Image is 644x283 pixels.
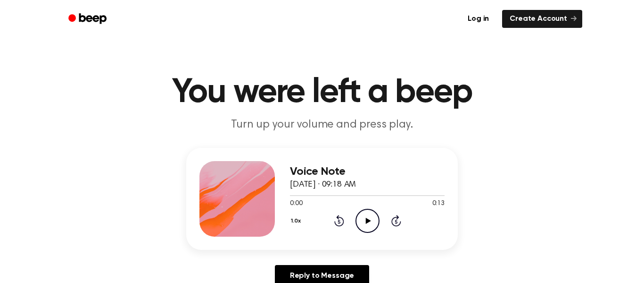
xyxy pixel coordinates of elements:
button: 1.0x [290,213,305,229]
span: [DATE] · 09:18 AM [290,180,356,189]
a: Beep [62,10,115,28]
a: Log in [460,10,496,28]
p: Turn up your volume and press play. [141,117,503,133]
a: Create Account [502,10,582,28]
h3: Voice Note [290,165,445,178]
span: 0:00 [290,199,302,209]
span: 0:13 [432,199,445,209]
h1: You were left a beep [81,76,563,110]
